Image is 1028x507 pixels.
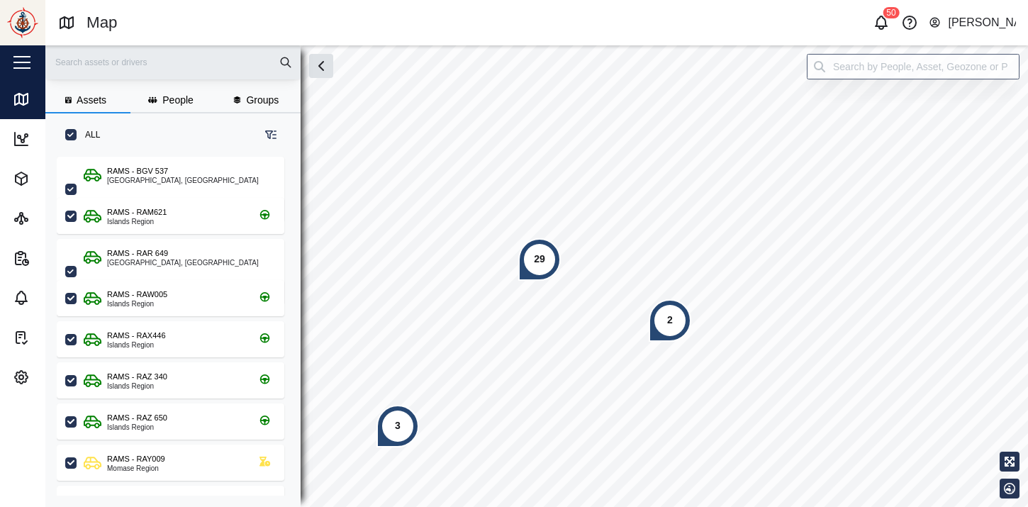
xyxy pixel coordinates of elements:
div: Momase Region [107,465,165,472]
button: [PERSON_NAME] [928,13,1017,33]
div: Islands Region [107,301,167,308]
div: Alarms [37,290,79,306]
div: [PERSON_NAME] [948,14,1016,32]
div: Islands Region [107,424,167,431]
img: Main Logo [7,7,38,38]
canvas: Map [45,45,1028,507]
label: ALL [77,129,100,140]
div: Reports [37,250,83,266]
div: Islands Region [107,383,167,390]
div: Dashboard [37,131,97,147]
div: 50 [883,7,899,18]
div: Map marker [518,238,561,281]
div: Map [86,11,118,35]
div: [GEOGRAPHIC_DATA], [GEOGRAPHIC_DATA] [107,260,259,267]
div: Map [37,91,67,107]
div: RAMS - RAW005 [107,289,167,301]
div: RAMS - RAZ 650 [107,412,167,424]
div: Settings [37,369,84,385]
span: Groups [246,95,279,105]
div: Tasks [37,330,74,345]
div: 29 [534,252,545,267]
div: RAMS - RAX446 [107,330,166,342]
div: RAMS - RAO979 [107,494,167,506]
div: 2 [667,313,673,328]
input: Search assets or drivers [54,52,292,73]
div: Assets [37,171,78,186]
div: 3 [395,418,401,434]
input: Search by People, Asset, Geozone or Place [807,54,1019,79]
div: RAMS - RAZ 340 [107,371,167,383]
div: Sites [37,211,70,226]
span: Assets [77,95,106,105]
div: Islands Region [107,218,167,225]
div: RAMS - RAM621 [107,206,167,218]
div: Map marker [376,405,419,447]
div: RAMS - BGV 537 [107,165,168,177]
div: Map marker [649,299,691,342]
span: People [162,95,194,105]
div: RAMS - RAY009 [107,453,165,465]
div: grid [57,152,300,496]
div: [GEOGRAPHIC_DATA], [GEOGRAPHIC_DATA] [107,177,259,184]
div: Islands Region [107,342,166,349]
div: RAMS - RAR 649 [107,247,168,260]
